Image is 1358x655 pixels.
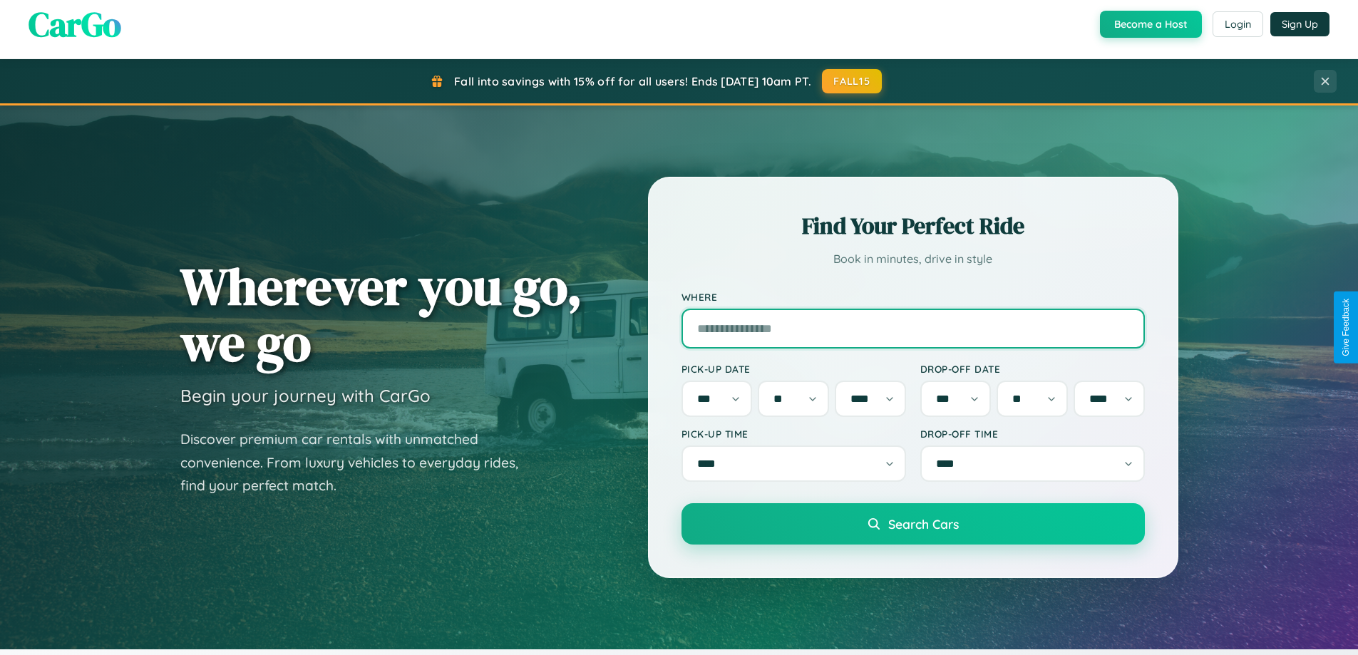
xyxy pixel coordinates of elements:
p: Book in minutes, drive in style [681,249,1145,269]
p: Discover premium car rentals with unmatched convenience. From luxury vehicles to everyday rides, ... [180,428,537,497]
span: Fall into savings with 15% off for all users! Ends [DATE] 10am PT. [454,74,811,88]
h1: Wherever you go, we go [180,258,582,371]
button: Become a Host [1100,11,1202,38]
span: CarGo [29,1,121,48]
button: FALL15 [822,69,882,93]
label: Drop-off Date [920,363,1145,375]
div: Give Feedback [1341,299,1351,356]
label: Where [681,291,1145,303]
button: Search Cars [681,503,1145,545]
label: Pick-up Date [681,363,906,375]
button: Sign Up [1270,12,1329,36]
label: Drop-off Time [920,428,1145,440]
h2: Find Your Perfect Ride [681,210,1145,242]
span: Search Cars [888,516,959,532]
label: Pick-up Time [681,428,906,440]
h3: Begin your journey with CarGo [180,385,431,406]
button: Login [1213,11,1263,37]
